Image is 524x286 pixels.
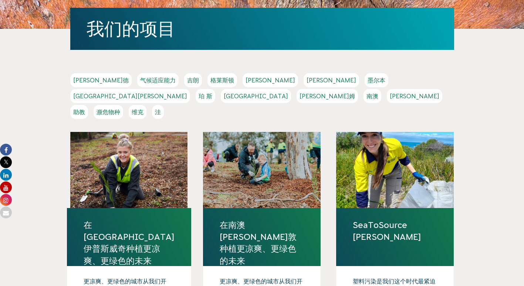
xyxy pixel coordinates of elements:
a: [PERSON_NAME] [243,73,298,87]
a: 维克 [129,105,146,119]
a: 墨尔本 [365,73,388,87]
a: 珀 斯 [196,89,215,103]
a: 濒危物种 [94,105,123,119]
a: 南澳 [364,89,381,103]
a: 吉朗 [184,73,202,87]
a: 在南澳[PERSON_NAME]敦种植更凉爽、更绿色的未来 [220,219,304,267]
a: 在[GEOGRAPHIC_DATA]伊普斯威奇种植更凉爽、更绿色的未来 [84,219,175,267]
a: 助教 [70,105,88,119]
a: [GEOGRAPHIC_DATA] [221,89,291,103]
a: [PERSON_NAME]姆 [297,89,358,103]
a: [PERSON_NAME] [304,73,359,87]
a: [GEOGRAPHIC_DATA][PERSON_NAME] [70,89,190,103]
a: 我们的项目 [87,19,175,39]
a: [PERSON_NAME] [387,89,442,103]
a: SeaToSource [PERSON_NAME] [353,219,437,243]
a: 格莱斯顿 [207,73,237,87]
a: 洼 [152,105,164,119]
a: [PERSON_NAME]德 [70,73,132,87]
a: 气候适应能力 [137,73,179,87]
